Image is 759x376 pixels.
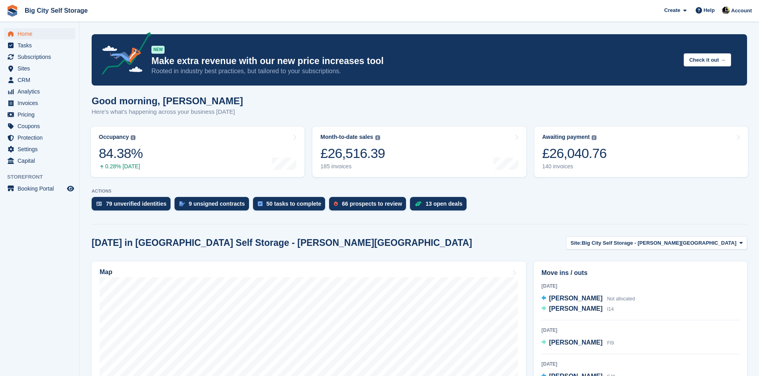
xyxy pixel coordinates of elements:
[541,268,739,278] h2: Move ins / outs
[542,163,607,170] div: 140 invoices
[18,86,65,97] span: Analytics
[99,134,129,140] div: Occupancy
[4,144,75,155] a: menu
[415,201,422,207] img: deal-1b604bf984904fb50ccaf53a9ad4b4a5d6e5aea283cecdc64d6e3604feb123c2.svg
[571,239,582,247] span: Site:
[99,163,143,170] div: 0.28% [DATE]
[534,127,748,177] a: Awaiting payment £26,040.76 140 invoices
[566,236,747,249] button: Site: Big City Self Storage - [PERSON_NAME][GEOGRAPHIC_DATA]
[4,155,75,166] a: menu
[731,7,752,15] span: Account
[100,269,112,276] h2: Map
[342,201,402,207] div: 66 prospects to review
[18,28,65,39] span: Home
[92,197,175,214] a: 79 unverified identities
[22,4,91,17] a: Big City Self Storage
[258,201,263,206] img: task-75834270c22a3079a89374b754ae025e5fb1db73e45f91037f5363f120a921f8.svg
[320,134,373,140] div: Month-to-date sales
[312,127,526,177] a: Month-to-date sales £26,516.39 185 invoices
[18,63,65,74] span: Sites
[4,121,75,132] a: menu
[92,189,747,194] p: ACTIONS
[18,132,65,143] span: Protection
[549,305,602,312] span: [PERSON_NAME]
[151,46,165,54] div: NEW
[92,95,243,106] h1: Good morning, [PERSON_NAME]
[92,107,243,117] p: Here's what's happening across your business [DATE]
[549,339,602,346] span: [PERSON_NAME]
[4,74,75,86] a: menu
[179,201,185,206] img: contract_signature_icon-13c848040528278c33f63329250d36e43548de30e8caae1d1a13099fd9432cc5.svg
[541,282,739,290] div: [DATE]
[329,197,410,214] a: 66 prospects to review
[426,201,463,207] div: 13 open deals
[18,74,65,86] span: CRM
[151,67,677,76] p: Rooted in industry best practices, but tailored to your subscriptions.
[253,197,329,214] a: 50 tasks to complete
[542,145,607,162] div: £26,040.76
[607,296,635,302] span: Not allocated
[541,360,739,368] div: [DATE]
[592,135,596,140] img: icon-info-grey-7440780725fd019a000dd9b08b2336e03edf1995a4989e88bcd33f0948082b44.svg
[320,145,385,162] div: £26,516.39
[549,295,602,302] span: [PERSON_NAME]
[334,201,338,206] img: prospect-51fa495bee0391a8d652442698ab0144808aea92771e9ea1ae160a38d050c398.svg
[91,127,304,177] a: Occupancy 84.38% 0.28% [DATE]
[106,201,167,207] div: 79 unverified identities
[175,197,253,214] a: 9 unsigned contracts
[722,6,730,14] img: Patrick Nevin
[704,6,715,14] span: Help
[18,51,65,62] span: Subscriptions
[18,40,65,51] span: Tasks
[4,132,75,143] a: menu
[4,86,75,97] a: menu
[4,51,75,62] a: menu
[4,183,75,194] a: menu
[320,163,385,170] div: 185 invoices
[4,109,75,120] a: menu
[18,121,65,132] span: Coupons
[4,28,75,39] a: menu
[4,40,75,51] a: menu
[684,53,731,66] button: Check it out →
[542,134,590,140] div: Awaiting payment
[96,201,102,206] img: verify_identity-adf6edd0f0f0b5bbfe63781bf79b02c33cf7c696d77639b501bdc392416b5a36.svg
[6,5,18,17] img: stora-icon-8386f47178a22dfd0bd8f6a31ec36ba5ce8667c1dd55bd0f319d3a0aa187defe.svg
[541,338,614,348] a: [PERSON_NAME] FI9
[18,109,65,120] span: Pricing
[607,306,614,312] span: I14
[410,197,471,214] a: 13 open deals
[66,184,75,193] a: Preview store
[4,97,75,109] a: menu
[541,294,635,304] a: [PERSON_NAME] Not allocated
[151,55,677,67] p: Make extra revenue with our new price increases tool
[18,144,65,155] span: Settings
[18,155,65,166] span: Capital
[267,201,322,207] div: 50 tasks to complete
[541,327,739,334] div: [DATE]
[541,304,614,314] a: [PERSON_NAME] I14
[7,173,79,181] span: Storefront
[664,6,680,14] span: Create
[18,183,65,194] span: Booking Portal
[607,340,614,346] span: FI9
[92,238,472,248] h2: [DATE] in [GEOGRAPHIC_DATA] Self Storage - [PERSON_NAME][GEOGRAPHIC_DATA]
[99,145,143,162] div: 84.38%
[131,135,135,140] img: icon-info-grey-7440780725fd019a000dd9b08b2336e03edf1995a4989e88bcd33f0948082b44.svg
[4,63,75,74] a: menu
[582,239,736,247] span: Big City Self Storage - [PERSON_NAME][GEOGRAPHIC_DATA]
[375,135,380,140] img: icon-info-grey-7440780725fd019a000dd9b08b2336e03edf1995a4989e88bcd33f0948082b44.svg
[189,201,245,207] div: 9 unsigned contracts
[18,97,65,109] span: Invoices
[95,32,151,78] img: price-adjustments-announcement-icon-8257ccfd72463d97f412b2fc003d46551f7dbcb40ab6d574587a9cd5c0d94...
